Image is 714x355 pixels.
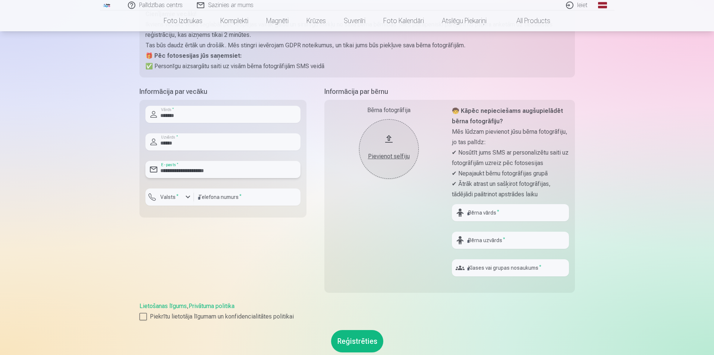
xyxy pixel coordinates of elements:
a: All products [496,10,559,31]
label: Valsts [157,193,182,201]
h5: Informācija par vecāku [139,86,306,97]
button: Valsts* [145,188,194,206]
label: Piekrītu lietotāja līgumam un konfidencialitātes politikai [139,312,575,321]
a: Krūzes [298,10,335,31]
a: Suvenīri [335,10,374,31]
div: Pievienot selfiju [367,152,411,161]
a: Lietošanas līgums [139,302,187,310]
a: Magnēti [257,10,298,31]
div: , [139,302,575,321]
p: ✔ Nosūtīt jums SMS ar personalizētu saiti uz fotogrāfijām uzreiz pēc fotosesijas [452,148,569,168]
p: Tas būs daudz ērtāk un drošāk. Mēs stingri ievērojam GDPR noteikumus, un tikai jums būs piekļuve ... [145,40,569,51]
a: Atslēgu piekariņi [433,10,496,31]
strong: 🎁 Pēc fotosesijas jūs saņemsiet: [145,52,242,59]
strong: 🧒 Kāpēc nepieciešams augšupielādēt bērna fotogrāfiju? [452,107,563,125]
p: ✔ Ātrāk atrast un sašķirot fotogrāfijas, tādējādi paātrinot apstrādes laiku [452,179,569,200]
p: ✔ Nepajaukt bērnu fotogrāfijas grupā [452,168,569,179]
h5: Informācija par bērnu [324,86,575,97]
p: Mēs lūdzam pievienot jūsu bērna fotogrāfiju, jo tas palīdz: [452,127,569,148]
div: Bērna fotogrāfija [330,106,447,115]
img: /fa1 [103,3,111,7]
button: Reģistrēties [331,330,383,352]
a: Privātuma politika [189,302,235,310]
a: Foto kalendāri [374,10,433,31]
a: Komplekti [211,10,257,31]
a: Foto izdrukas [155,10,211,31]
p: ✅ Personīgu aizsargātu saiti uz visām bērna fotogrāfijām SMS veidā [145,61,569,72]
button: Pievienot selfiju [359,119,419,179]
